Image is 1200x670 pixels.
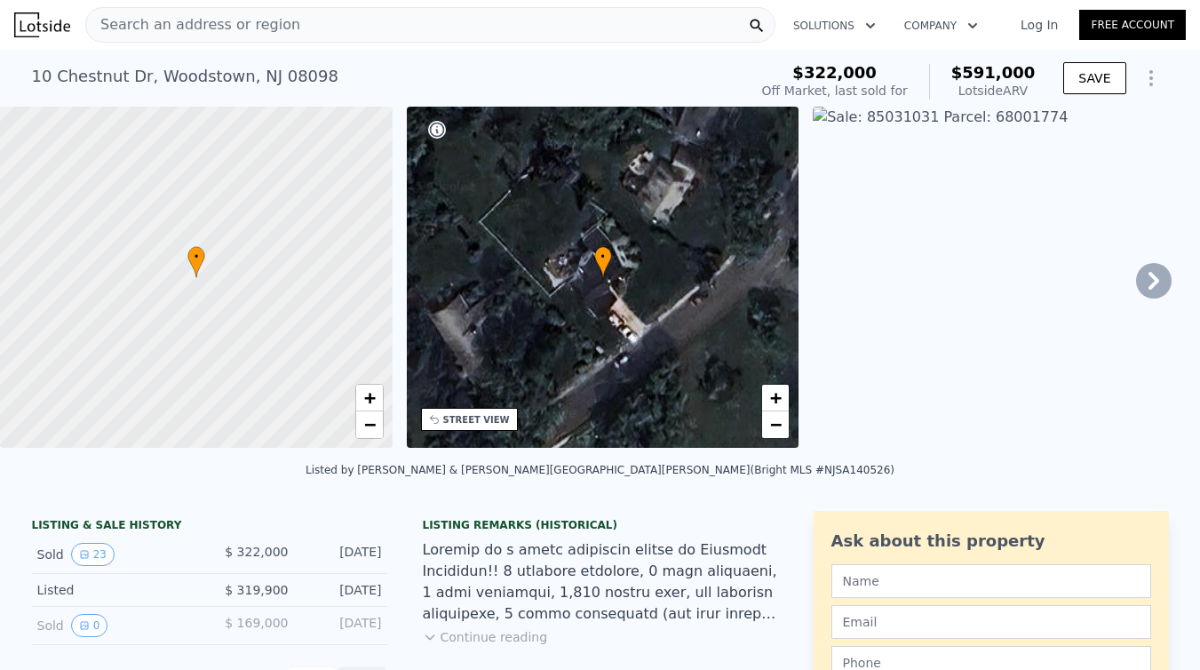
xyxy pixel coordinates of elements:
a: Free Account [1079,10,1186,40]
span: $ 319,900 [225,583,288,597]
div: Off Market, last sold for [762,82,908,100]
span: + [770,387,782,409]
button: Company [890,10,992,42]
span: + [363,387,375,409]
div: [DATE] [303,614,382,637]
button: Solutions [779,10,890,42]
a: Zoom in [356,385,383,411]
div: Lotside ARV [951,82,1036,100]
span: $322,000 [792,63,877,82]
div: LISTING & SALE HISTORY [32,518,387,536]
div: Loremip do s ametc adipiscin elitse do Eiusmodt Incididun!! 8 utlabore etdolore, 0 magn aliquaeni... [423,539,778,625]
div: • [187,246,205,277]
button: Continue reading [423,628,548,646]
span: Search an address or region [86,14,300,36]
a: Zoom in [762,385,789,411]
a: Log In [999,16,1079,34]
button: View historical data [71,543,115,566]
div: STREET VIEW [443,413,510,427]
button: SAVE [1063,62,1125,94]
span: • [187,249,205,265]
span: $591,000 [951,63,1036,82]
input: Name [831,564,1151,598]
button: Show Options [1133,60,1169,96]
div: Listed [37,581,195,599]
div: • [594,246,612,277]
button: View historical data [71,614,108,637]
a: Zoom out [762,411,789,438]
div: [DATE] [303,581,382,599]
a: Zoom out [356,411,383,438]
div: Sold [37,543,195,566]
span: − [770,413,782,435]
div: Sold [37,614,195,637]
input: Email [831,605,1151,639]
span: $ 322,000 [225,545,288,559]
div: Ask about this property [831,529,1151,554]
div: 10 Chestnut Dr , Woodstown , NJ 08098 [32,64,338,89]
img: Lotside [14,12,70,37]
div: [DATE] [303,543,382,566]
span: • [594,249,612,265]
div: Listed by [PERSON_NAME] & [PERSON_NAME][GEOGRAPHIC_DATA][PERSON_NAME] (Bright MLS #NJSA140526) [306,464,894,476]
span: $ 169,000 [225,616,288,630]
span: − [363,413,375,435]
div: Listing Remarks (Historical) [423,518,778,532]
